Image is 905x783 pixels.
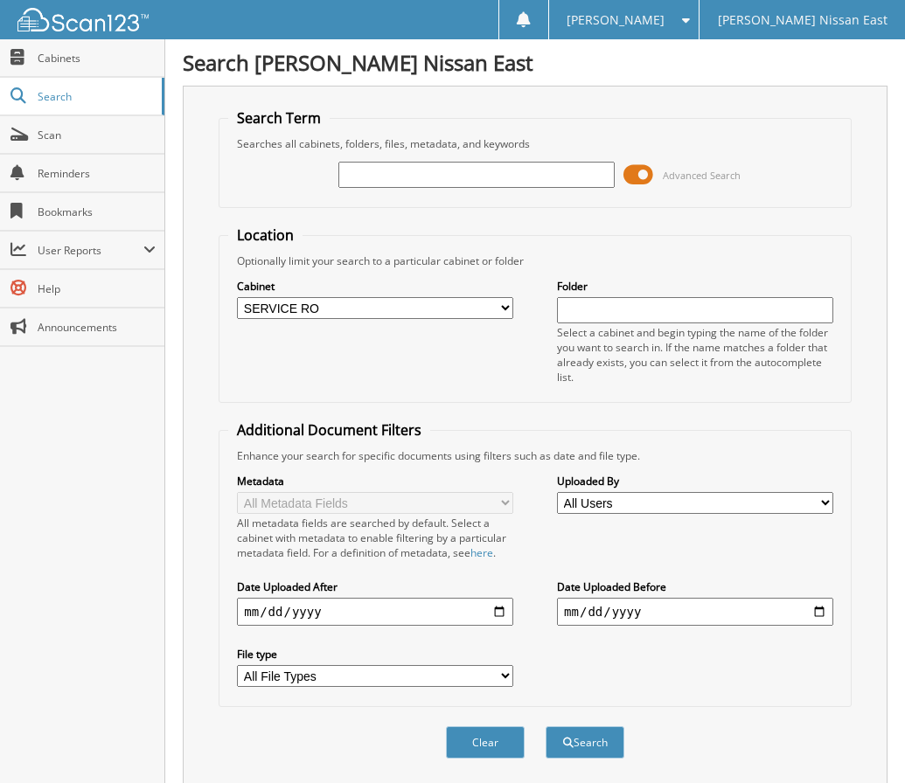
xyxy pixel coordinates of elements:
div: Enhance your search for specific documents using filters such as date and file type. [228,448,841,463]
label: Metadata [237,474,513,489]
legend: Search Term [228,108,330,128]
input: end [557,598,833,626]
input: start [237,598,513,626]
span: Announcements [38,320,156,335]
button: Clear [446,726,525,759]
span: Scan [38,128,156,142]
span: Reminders [38,166,156,181]
span: Bookmarks [38,204,156,219]
div: All metadata fields are searched by default. Select a cabinet with metadata to enable filtering b... [237,516,513,560]
div: Select a cabinet and begin typing the name of the folder you want to search in. If the name match... [557,325,833,385]
a: here [470,545,493,560]
div: Optionally limit your search to a particular cabinet or folder [228,253,841,268]
legend: Additional Document Filters [228,420,430,440]
img: scan123-logo-white.svg [17,8,149,31]
button: Search [546,726,624,759]
span: Advanced Search [663,169,741,182]
span: [PERSON_NAME] [567,15,665,25]
h1: Search [PERSON_NAME] Nissan East [183,48,888,77]
div: Searches all cabinets, folders, files, metadata, and keywords [228,136,841,151]
label: Date Uploaded Before [557,579,833,594]
label: Folder [557,279,833,294]
span: User Reports [38,243,143,258]
label: Uploaded By [557,474,833,489]
label: File type [237,647,513,662]
label: Date Uploaded After [237,579,513,594]
span: Help [38,281,156,296]
label: Cabinet [237,279,513,294]
legend: Location [228,225,303,245]
span: [PERSON_NAME] Nissan East [718,15,888,25]
span: Cabinets [38,51,156,66]
span: Search [38,89,153,104]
